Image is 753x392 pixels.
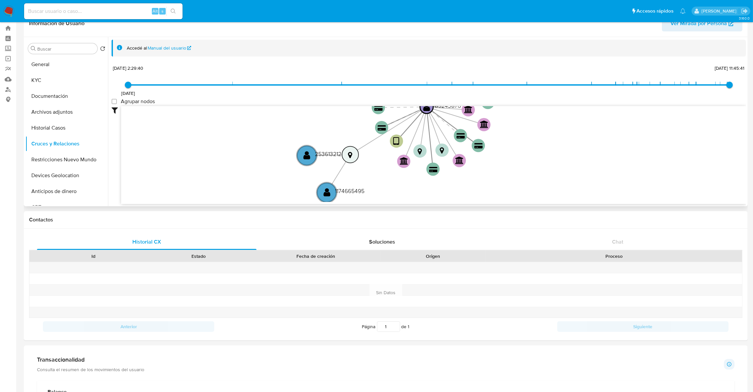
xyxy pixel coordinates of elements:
[25,168,108,183] button: Devices Geolocation
[256,253,376,259] div: Fecha de creación
[153,8,158,14] span: Alt
[440,147,444,154] text: 
[46,253,142,259] div: Id
[455,156,464,164] text: 
[400,157,408,165] text: 
[25,183,108,199] button: Anticipos de dinero
[739,16,750,21] span: 3.160.0
[113,65,143,71] span: [DATE] 2:29:40
[29,20,85,27] h1: Información de Usuario
[636,8,673,15] span: Accesos rápidos
[324,188,330,197] text: 
[31,46,36,51] button: Buscar
[25,199,108,215] button: CBT
[166,7,180,16] button: search-icon
[25,152,108,168] button: Restricciones Nuevo Mundo
[418,148,422,155] text: 
[557,321,729,332] button: Siguiente
[429,167,437,173] text: 
[29,216,742,223] h1: Contactos
[394,137,400,146] text: 
[702,8,739,14] p: agustina.godoy@mercadolibre.com
[127,45,147,51] span: Accedé al
[43,321,214,332] button: Anterior
[25,104,108,120] button: Archivos adjuntos
[715,65,744,71] span: [DATE] 11:45:41
[680,8,686,14] a: Notificaciones
[335,187,364,195] text: 1174665495
[612,238,623,246] span: Chat
[362,321,410,332] span: Página de
[25,72,108,88] button: KYC
[378,125,386,131] text: 
[423,102,430,112] text: 
[25,88,108,104] button: Documentación
[25,120,108,136] button: Historial Casos
[375,105,383,111] text: 
[161,8,163,14] span: s
[435,101,461,110] text: 85243876
[37,46,95,52] input: Buscar
[100,46,105,53] button: Volver al orden por defecto
[132,238,161,246] span: Historial CX
[112,99,117,104] input: Agrupar nodos
[25,136,108,152] button: Cruces y Relaciones
[348,151,352,159] text: 
[670,16,727,31] span: Ver Mirada por Persona
[315,150,341,158] text: 253613212
[151,253,247,259] div: Estado
[475,143,483,149] text: 
[464,105,473,113] text: 
[385,253,481,259] div: Origen
[490,253,737,259] div: Proceso
[480,120,489,128] text: 
[662,16,742,31] button: Ver Mirada por Persona
[741,8,748,15] a: Salir
[457,133,465,139] text: 
[303,151,310,160] text: 
[25,57,108,72] button: General
[121,90,135,97] span: [DATE]
[121,98,155,105] span: Agrupar nodos
[24,7,183,16] input: Buscar usuario o caso...
[408,323,410,330] span: 1
[369,238,395,246] span: Soluciones
[148,45,191,51] a: Manual del usuario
